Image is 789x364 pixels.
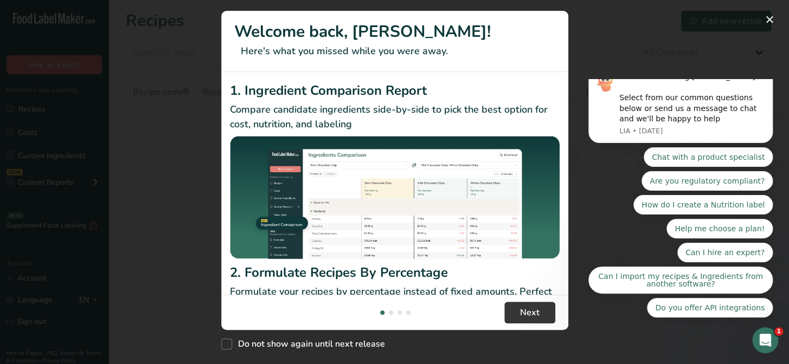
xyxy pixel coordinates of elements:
[234,44,555,58] p: Here's what you missed while you were away.
[752,327,778,353] iframe: Intercom live chat
[69,92,201,112] button: Quick reply: Are you regulatory compliant?
[572,79,789,324] iframe: Intercom notifications message
[230,284,560,314] p: Formulate your recipes by percentage instead of fixed amounts. Perfect for scaling and keeping re...
[94,140,201,159] button: Quick reply: Help me choose a plan!
[72,68,201,88] button: Quick reply: Chat with a product specialist
[230,81,560,100] h2: 1. Ingredient Comparison Report
[774,327,783,336] span: 1
[16,187,201,214] button: Quick reply: Can I import my recipes & Ingredients from another software?
[105,164,201,183] button: Quick reply: Can I hire an expert?
[230,136,560,259] img: Ingredient Comparison Report
[232,339,385,349] span: Do not show again until next release
[230,263,560,282] h2: 2. Formulate Recipes By Percentage
[520,306,540,319] span: Next
[75,219,201,238] button: Quick reply: Do you offer API integrations
[61,116,201,135] button: Quick reply: How do I create a Nutrition label
[230,102,560,132] p: Compare candidate ingredients side-by-side to pick the best option for cost, nutrition, and labeling
[16,68,201,238] div: Quick reply options
[234,19,555,44] h1: Welcome back, [PERSON_NAME]!
[504,302,555,323] button: Next
[47,47,193,57] p: Message from LIA, sent 1d ago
